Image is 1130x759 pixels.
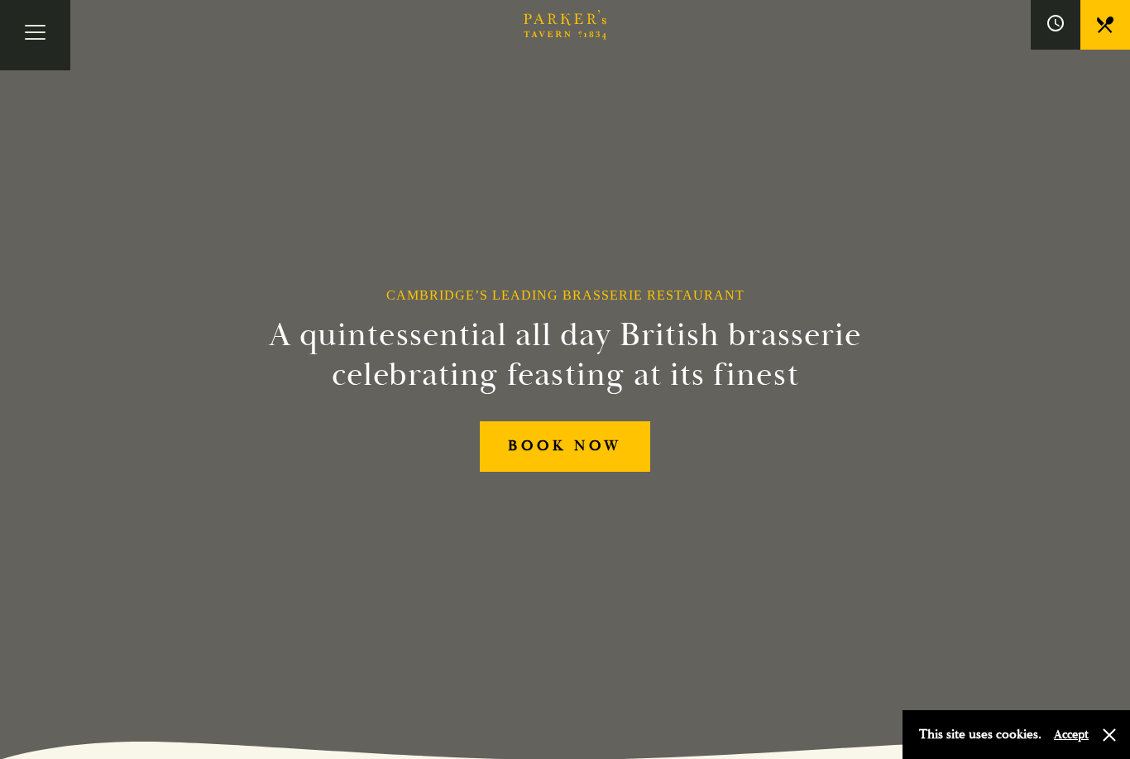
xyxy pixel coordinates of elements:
[919,723,1041,747] p: This site uses cookies.
[1054,727,1089,742] button: Accept
[188,315,942,395] h2: A quintessential all day British brasserie celebrating feasting at its finest
[480,421,650,472] a: BOOK NOW
[1101,727,1118,743] button: Close and accept
[386,287,745,303] h1: Cambridge’s Leading Brasserie Restaurant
